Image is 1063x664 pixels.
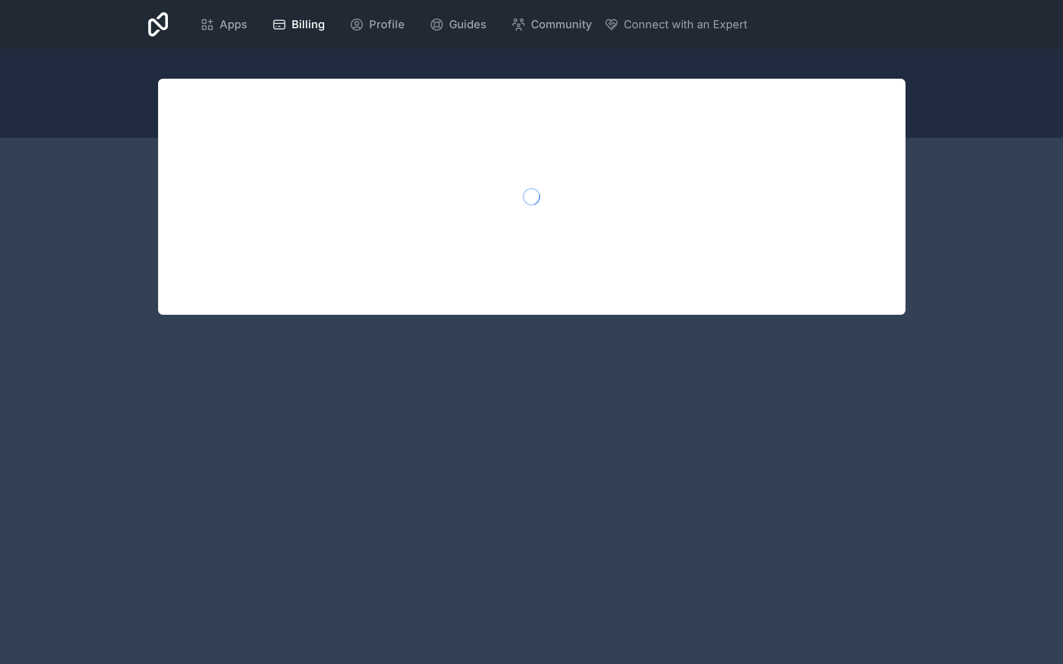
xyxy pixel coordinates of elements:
span: Billing [292,16,325,33]
a: Apps [190,11,257,38]
a: Profile [340,11,415,38]
a: Billing [262,11,335,38]
span: Profile [369,16,405,33]
span: Guides [449,16,487,33]
span: Apps [220,16,247,33]
a: Guides [420,11,496,38]
a: Community [501,11,602,38]
span: Connect with an Expert [624,16,747,33]
button: Connect with an Expert [604,16,747,33]
span: Community [531,16,592,33]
